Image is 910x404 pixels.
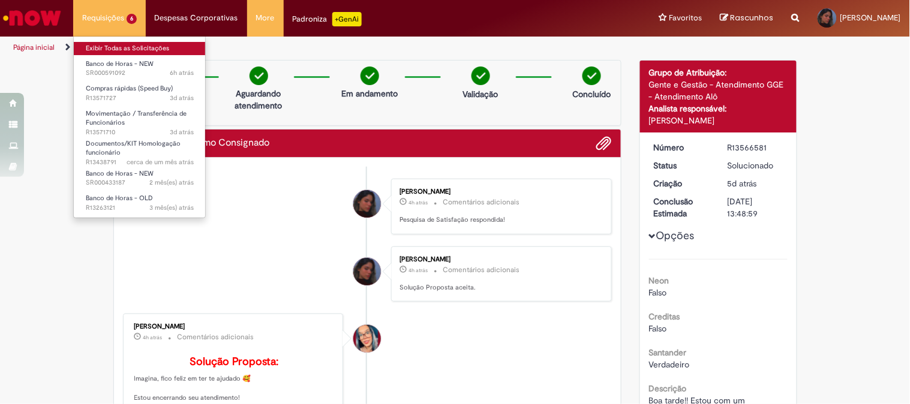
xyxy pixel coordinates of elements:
div: Grupo de Atribuição: [649,67,788,79]
img: check-circle-green.png [471,67,490,85]
small: Comentários adicionais [443,265,519,275]
span: cerca de um mês atrás [127,158,194,167]
span: Requisições [82,12,124,24]
span: Despesas Corporativas [155,12,238,24]
span: Rascunhos [731,12,774,23]
div: Gente e Gestão - Atendimento GGE - Atendimento Alô [649,79,788,102]
div: [PERSON_NAME] [400,188,599,195]
img: ServiceNow [1,6,63,30]
b: Creditas [649,311,680,322]
div: Solucionado [728,159,783,171]
span: R13263121 [86,203,194,213]
div: [PERSON_NAME] [134,323,334,330]
span: Compras rápidas (Speed Buy) [86,84,173,93]
dt: Criação [645,177,719,189]
p: Aguardando atendimento [230,88,288,111]
span: 4h atrás [143,334,163,341]
span: SR000591092 [86,68,194,78]
span: 4h atrás [409,267,428,274]
img: check-circle-green.png [361,67,379,85]
time: 29/09/2025 11:12:13 [143,334,163,341]
span: Favoritos [669,12,702,24]
time: 26/09/2025 16:45:06 [170,94,194,102]
a: Aberto SR000591092 : Banco de Horas - NEW [74,58,206,80]
p: Solução Proposta aceita. [400,283,599,293]
b: Descrição [649,383,687,394]
span: Falso [649,287,667,298]
span: 6h atrás [170,68,194,77]
div: [PERSON_NAME] [649,114,788,126]
div: R13566581 [728,141,783,153]
b: Santander [649,347,687,358]
img: check-circle-green.png [582,67,601,85]
span: SR000433187 [86,178,194,188]
time: 08/07/2025 15:39:38 [149,203,194,212]
span: 4h atrás [409,199,428,206]
dt: Conclusão Estimada [645,195,719,219]
p: +GenAi [332,12,362,26]
span: Banco de Horas - NEW [86,169,154,178]
time: 25/09/2025 13:19:11 [728,178,757,189]
span: Verdadeiro [649,359,690,370]
div: [PERSON_NAME] [400,256,599,263]
time: 29/09/2025 11:14:17 [409,199,428,206]
span: 6 [127,14,137,24]
div: Ludmila Demarque Alves [353,190,381,218]
span: R13438791 [86,158,194,167]
a: Página inicial [13,43,55,52]
ul: Requisições [73,36,206,218]
span: 3d atrás [170,128,194,137]
p: Validação [463,88,498,100]
div: Ludmila Demarque Alves [353,258,381,285]
div: 25/09/2025 13:19:11 [728,177,783,189]
span: R13571710 [86,128,194,137]
dt: Número [645,141,719,153]
span: Movimentação / Transferência de Funcionários [86,109,187,128]
time: 22/08/2025 09:43:55 [127,158,194,167]
div: Padroniza [293,12,362,26]
span: R13571727 [86,94,194,103]
div: [DATE] 13:48:59 [728,195,783,219]
time: 13/08/2025 18:25:33 [149,178,194,187]
time: 26/09/2025 16:43:27 [170,128,194,137]
div: Analista responsável: [649,102,788,114]
img: check-circle-green.png [250,67,268,85]
p: Em andamento [341,88,398,100]
p: Pesquisa de Satisfação respondida! [400,215,599,225]
span: [PERSON_NAME] [840,13,901,23]
span: More [256,12,275,24]
span: Banco de Horas - NEW [86,59,154,68]
a: Aberto R13571727 : Compras rápidas (Speed Buy) [74,82,206,104]
span: Banco de Horas - OLD [86,194,153,203]
a: Rascunhos [720,13,774,24]
a: Aberto SR000433187 : Banco de Horas - NEW [74,167,206,189]
b: Neon [649,275,669,286]
a: Aberto R13571710 : Movimentação / Transferência de Funcionários [74,107,206,133]
small: Comentários adicionais [443,197,519,207]
time: 29/09/2025 11:14:07 [409,267,428,274]
button: Adicionar anexos [596,135,612,151]
span: 3 mês(es) atrás [149,203,194,212]
ul: Trilhas de página [9,37,597,59]
div: Maira Priscila Da Silva Arnaldo [353,325,381,352]
time: 29/09/2025 08:59:50 [170,68,194,77]
p: Concluído [572,88,611,100]
b: Solução Proposta: [190,355,278,369]
small: Comentários adicionais [178,332,254,342]
span: 3d atrás [170,94,194,102]
dt: Status [645,159,719,171]
a: Aberto R13438791 : Documentos/KIT Homologação funcionário [74,137,206,163]
span: 5d atrás [728,178,757,189]
span: Falso [649,323,667,334]
a: Exibir Todas as Solicitações [74,42,206,55]
a: Aberto R13263121 : Banco de Horas - OLD [74,192,206,214]
span: 2 mês(es) atrás [149,178,194,187]
span: Documentos/KIT Homologação funcionário [86,139,181,158]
